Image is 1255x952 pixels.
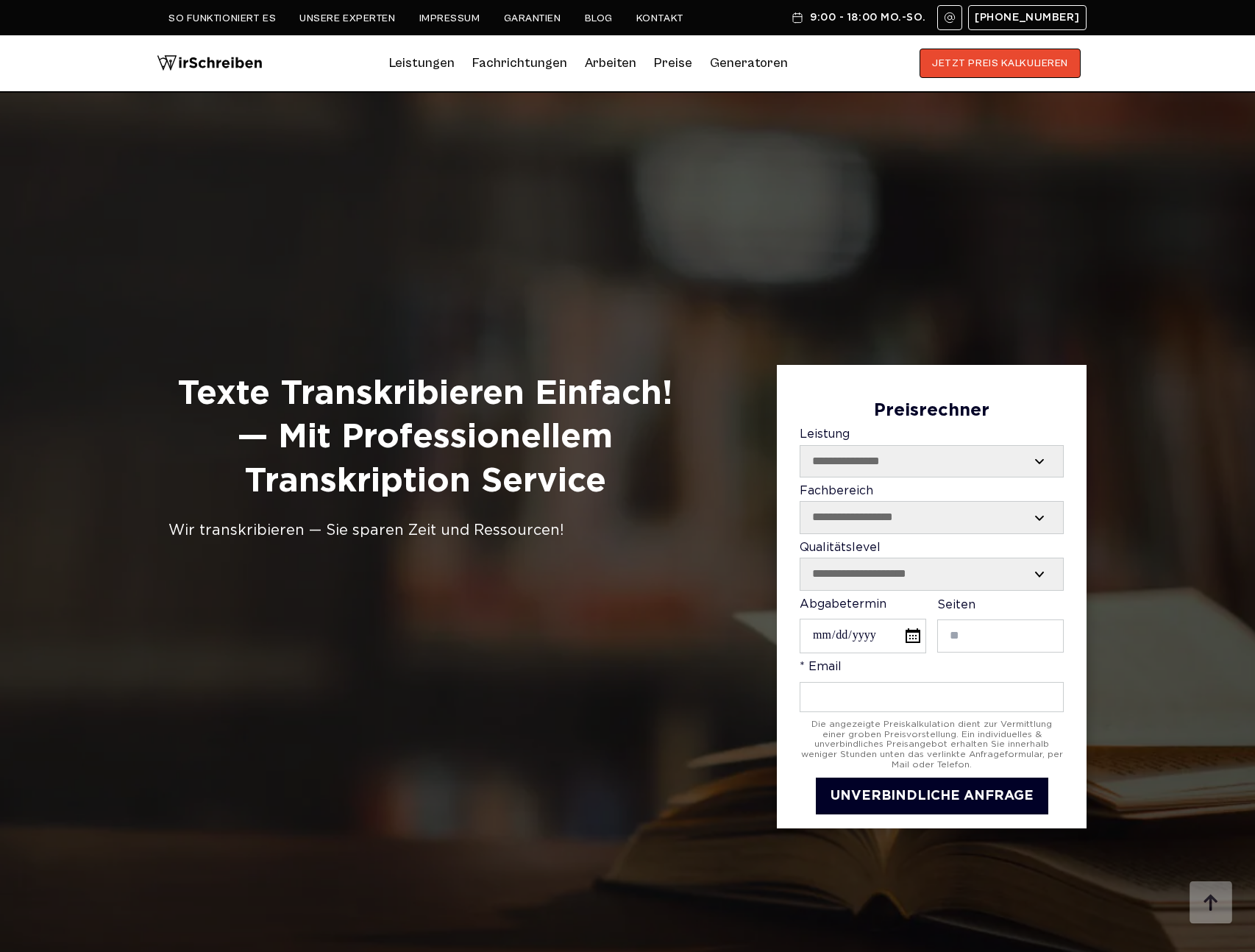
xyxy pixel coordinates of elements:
[937,600,975,611] span: Seiten
[585,13,613,24] a: Blog
[816,778,1048,815] button: UNVERBINDLICHE ANFRAGE
[636,13,684,24] a: Kontakt
[791,12,804,24] img: Schedule
[419,13,480,24] a: Impressum
[299,13,395,24] a: Unsere Experten
[800,541,1064,591] label: Qualitätslevel
[968,5,1087,30] a: [PHONE_NUMBER]
[810,12,925,24] span: 9:00 - 18:00 Mo.-So.
[800,661,1064,711] label: * Email
[504,13,561,24] a: Garantien
[710,51,788,75] a: Generatoren
[157,49,263,78] img: logo wirschreiben
[831,790,1034,802] span: UNVERBINDLICHE ANFRAGE
[800,619,926,653] input: Abgabetermin
[920,49,1081,78] button: JETZT PREIS KALKULIEREN
[800,558,1063,589] select: Qualitätslevel
[585,51,636,75] a: Arbeiten
[800,720,1064,770] div: Die angezeigte Preiskalkulation dient zur Vermittlung einer groben Preisvorstellung. Ein individu...
[389,51,455,75] a: Leistungen
[944,12,956,24] img: Email
[1189,881,1233,926] img: button top
[800,401,1064,815] form: Contact form
[168,372,681,504] h1: Texte Transkribieren Einfach! — mit Professionellem Transkription Service
[800,485,1064,534] label: Fachbereich
[168,519,681,542] div: Wir transkribieren — Sie sparen Zeit und Ressourcen!
[800,446,1063,477] select: Leistung
[800,428,1064,477] label: Leistung
[800,401,1064,422] div: Preisrechner
[800,682,1064,712] input: * Email
[975,12,1080,24] span: [PHONE_NUMBER]
[800,502,1063,533] select: Fachbereich
[800,598,926,654] label: Abgabetermin
[168,13,276,24] a: So funktioniert es
[472,51,567,75] a: Fachrichtungen
[654,55,692,71] a: Preise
